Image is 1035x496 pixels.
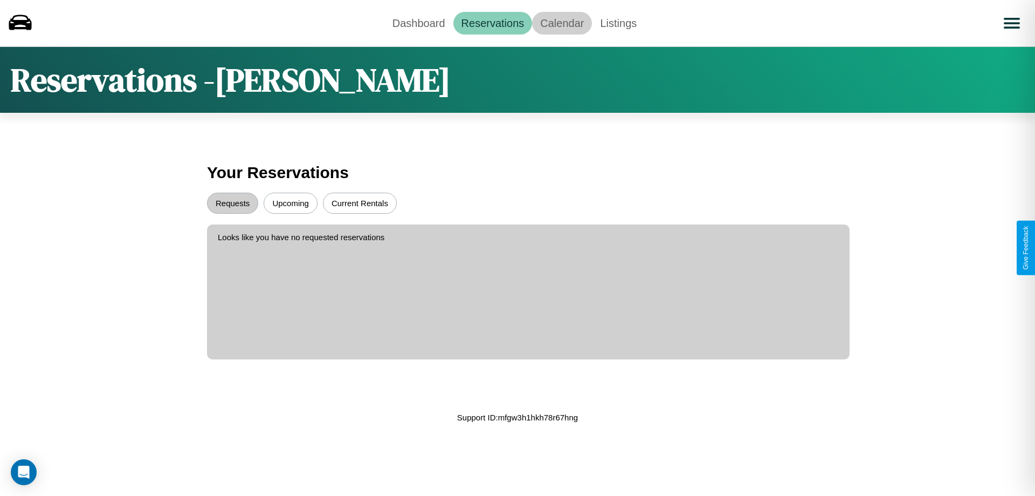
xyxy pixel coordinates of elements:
button: Requests [207,193,258,214]
div: Give Feedback [1022,226,1030,270]
a: Listings [592,12,645,35]
div: Open Intercom Messenger [11,459,37,485]
a: Reservations [453,12,533,35]
p: Support ID: mfgw3h1hkh78r67hng [457,410,578,425]
h3: Your Reservations [207,158,828,187]
button: Open menu [997,8,1027,38]
h1: Reservations - [PERSON_NAME] [11,58,451,102]
a: Dashboard [384,12,453,35]
button: Current Rentals [323,193,397,214]
button: Upcoming [264,193,318,214]
a: Calendar [532,12,592,35]
p: Looks like you have no requested reservations [218,230,839,244]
